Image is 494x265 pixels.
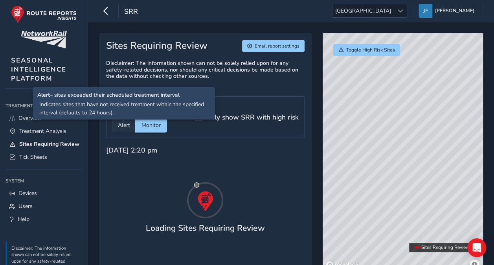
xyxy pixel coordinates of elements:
[106,146,157,155] h5: [DATE] 2:20 pm
[112,118,136,132] div: Alert
[112,102,180,110] h5: Treatment Monitoring
[19,127,66,135] span: Treatment Analysis
[106,60,305,80] h6: Disclaimer: The information shown can not be solely relied upon for any safety-related decisions,...
[6,112,82,125] a: Overview
[6,213,82,226] a: Help
[136,118,167,132] div: Monitor
[205,113,299,121] h5: Only show SRR with high risk
[435,4,474,18] span: [PERSON_NAME]
[141,121,161,129] span: Monitor
[419,4,432,18] img: diamond-layout
[19,140,79,148] span: Sites Requiring Review
[467,238,486,257] div: Open Intercom Messenger
[18,215,29,223] span: Help
[18,190,37,197] span: Devices
[421,244,470,250] span: Sites Requiring Review
[6,125,82,138] a: Treatment Analysis
[21,31,67,48] img: customer logo
[332,4,394,17] span: [GEOGRAPHIC_DATA]
[18,202,33,210] span: Users
[19,153,47,161] span: Tick Sheets
[6,138,82,151] a: Sites Requiring Review
[242,40,305,52] button: Email report settings
[6,200,82,213] a: Users
[6,175,82,187] div: System
[6,187,82,200] a: Devices
[255,43,299,49] span: Email report settings
[346,47,395,53] span: Toggle High Risk Sites
[124,7,138,18] span: srr
[6,151,82,164] a: Tick Sheets
[11,6,77,23] img: rr logo
[118,121,130,129] span: Alert
[333,44,400,56] button: Toggle High Risk Sites
[11,56,66,83] span: SEASONAL INTELLIGENCE PLATFORM
[6,100,82,112] div: Treatment
[18,114,42,122] span: Overview
[106,40,208,52] h3: Sites Requiring Review
[419,4,477,18] button: [PERSON_NAME]
[146,223,264,233] h4: Loading Sites Requiring Review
